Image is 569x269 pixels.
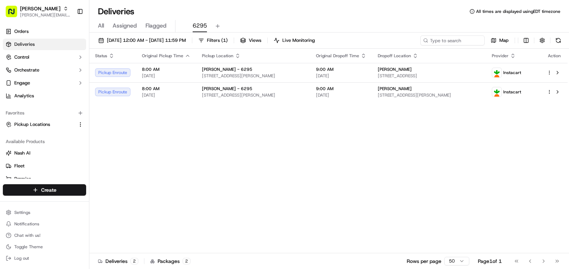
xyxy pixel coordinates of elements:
[237,35,264,45] button: Views
[14,255,29,261] span: Log out
[249,37,261,44] span: Views
[14,28,29,35] span: Orders
[202,92,305,98] span: [STREET_ADDRESS][PERSON_NAME]
[488,35,512,45] button: Map
[95,53,107,59] span: Status
[407,258,441,265] p: Rows per page
[282,37,315,44] span: Live Monitoring
[14,41,35,48] span: Deliveries
[130,258,138,264] div: 2
[145,21,167,30] span: Flagged
[3,3,74,20] button: [PERSON_NAME][PERSON_NAME][EMAIL_ADDRESS][PERSON_NAME][DOMAIN_NAME]
[492,53,509,59] span: Provider
[3,136,86,147] div: Available Products
[492,87,501,97] img: profile_instacart_ahold_partner.png
[14,244,43,250] span: Toggle Theme
[98,21,104,30] span: All
[378,53,411,59] span: Dropoff Location
[6,163,83,169] a: Fleet
[316,92,366,98] span: [DATE]
[3,184,86,196] button: Create
[6,121,75,128] a: Pickup Locations
[499,37,509,44] span: Map
[476,9,560,14] span: All times are displayed using EDT timezone
[98,258,138,265] div: Deliveries
[3,107,86,119] div: Favorites
[271,35,318,45] button: Live Monitoring
[150,258,191,265] div: Packages
[98,6,134,17] h1: Deliveries
[3,119,86,130] button: Pickup Locations
[195,35,231,45] button: Filters(1)
[14,121,50,128] span: Pickup Locations
[3,39,86,50] a: Deliveries
[20,12,71,18] button: [PERSON_NAME][EMAIL_ADDRESS][PERSON_NAME][DOMAIN_NAME]
[378,86,412,92] span: [PERSON_NAME]
[207,37,228,44] span: Filters
[14,210,30,215] span: Settings
[3,219,86,229] button: Notifications
[14,233,40,238] span: Chat with us!
[553,35,563,45] button: Refresh
[202,67,252,72] span: [PERSON_NAME] - 6295
[142,53,183,59] span: Original Pickup Time
[3,160,86,172] button: Fleet
[503,89,521,95] span: Instacart
[3,242,86,252] button: Toggle Theme
[14,176,31,182] span: Promise
[3,64,86,76] button: Orchestrate
[14,163,25,169] span: Fleet
[378,92,480,98] span: [STREET_ADDRESS][PERSON_NAME]
[503,70,521,75] span: Instacart
[14,93,34,99] span: Analytics
[14,67,39,73] span: Orchestrate
[3,77,86,89] button: Engage
[14,150,30,156] span: Nash AI
[492,68,501,77] img: profile_instacart_ahold_partner.png
[14,80,30,86] span: Engage
[378,73,480,79] span: [STREET_ADDRESS]
[14,221,39,227] span: Notifications
[142,92,191,98] span: [DATE]
[3,173,86,185] button: Promise
[41,186,56,194] span: Create
[3,26,86,37] a: Orders
[3,253,86,263] button: Log out
[142,86,191,92] span: 8:00 AM
[183,258,191,264] div: 2
[95,35,189,45] button: [DATE] 12:00 AM - [DATE] 11:59 PM
[6,150,83,156] a: Nash AI
[316,67,366,72] span: 9:00 AM
[107,37,186,44] span: [DATE] 12:00 AM - [DATE] 11:59 PM
[316,53,359,59] span: Original Dropoff Time
[20,5,60,12] button: [PERSON_NAME]
[221,37,228,44] span: ( 1 )
[3,230,86,240] button: Chat with us!
[547,53,562,59] div: Action
[142,67,191,72] span: 8:00 AM
[202,86,252,92] span: [PERSON_NAME] - 6295
[6,176,83,182] a: Promise
[316,73,366,79] span: [DATE]
[478,258,502,265] div: Page 1 of 1
[316,86,366,92] span: 9:00 AM
[193,21,207,30] span: 6295
[3,90,86,102] a: Analytics
[378,67,412,72] span: [PERSON_NAME]
[3,147,86,159] button: Nash AI
[14,54,29,60] span: Control
[3,207,86,217] button: Settings
[202,73,305,79] span: [STREET_ADDRESS][PERSON_NAME]
[142,73,191,79] span: [DATE]
[420,35,485,45] input: Type to search
[3,52,86,63] button: Control
[202,53,233,59] span: Pickup Location
[113,21,137,30] span: Assigned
